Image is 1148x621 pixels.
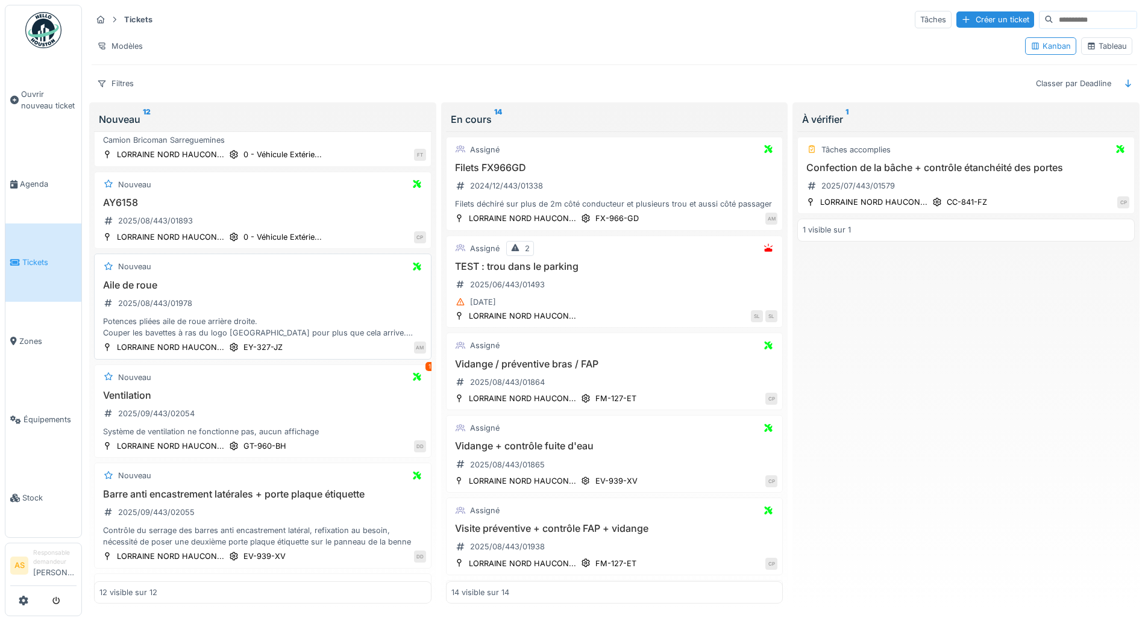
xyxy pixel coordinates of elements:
[243,342,283,353] div: EY-327-JZ
[143,112,151,126] sup: 12
[99,316,426,339] div: Potences pliées aile de roue arrière droite. Couper les bavettes à ras du logo [GEOGRAPHIC_DATA] ...
[99,134,426,146] div: Camion Bricoman Sarreguemines
[469,475,576,487] div: LORRAINE NORD HAUCON...
[118,261,151,272] div: Nouveau
[595,213,639,224] div: FX-966-GD
[99,488,426,500] h3: Barre anti encastrement latérales + porte plaque étiquette
[414,231,426,243] div: CP
[99,279,426,291] h3: Aile de roue
[803,162,1129,173] h3: Confection de la bâche + contrôle étanchéité des portes
[494,112,502,126] sup: 14
[821,180,895,192] div: 2025/07/443/01579
[451,523,778,534] h3: Visite préventive + contrôle FAP + vidange
[765,475,777,487] div: CP
[92,37,148,55] div: Modèles
[751,310,763,322] div: SL
[99,112,427,126] div: Nouveau
[19,335,77,347] span: Zones
[414,551,426,563] div: DD
[22,492,77,504] span: Stock
[117,342,224,353] div: LORRAINE NORD HAUCON...
[845,112,848,126] sup: 1
[765,213,777,225] div: AM
[470,243,500,254] div: Assigné
[33,548,77,567] div: Responsable demandeur
[118,507,195,518] div: 2025/09/443/02055
[470,376,545,388] div: 2025/08/443/01864
[1117,196,1129,208] div: CP
[243,551,286,562] div: EV-939-XV
[10,557,28,575] li: AS
[414,342,426,354] div: AM
[243,149,322,160] div: 0 - Véhicule Extérie...
[99,197,426,208] h3: AY6158
[802,112,1130,126] div: À vérifier
[595,558,636,569] div: FM-127-ET
[92,75,139,92] div: Filtres
[470,279,545,290] div: 2025/06/443/01493
[118,372,151,383] div: Nouveau
[803,224,851,236] div: 1 visible sur 1
[243,440,286,452] div: GT-960-BH
[99,426,426,437] div: Système de ventilation ne fonctionne pas, aucun affichage
[99,525,426,548] div: Contrôle du serrage des barres anti encastrement latéral, refixation au besoin, nécessité de pose...
[525,243,530,254] div: 2
[469,393,576,404] div: LORRAINE NORD HAUCON...
[470,296,496,308] div: [DATE]
[469,558,576,569] div: LORRAINE NORD HAUCON...
[469,310,576,322] div: LORRAINE NORD HAUCON...
[118,298,192,309] div: 2025/08/443/01978
[451,162,778,173] h3: Filets FX966GD
[915,11,952,28] div: Tâches
[947,196,987,208] div: CC-841-FZ
[1087,40,1127,52] div: Tableau
[820,196,927,208] div: LORRAINE NORD HAUCON...
[5,223,81,302] a: Tickets
[765,310,777,322] div: SL
[765,393,777,405] div: CP
[425,362,434,371] div: 1
[118,179,151,190] div: Nouveau
[117,149,224,160] div: LORRAINE NORD HAUCON...
[117,231,224,243] div: LORRAINE NORD HAUCON...
[470,505,500,516] div: Assigné
[451,358,778,370] h3: Vidange / préventive bras / FAP
[20,178,77,190] span: Agenda
[451,440,778,452] h3: Vidange + contrôle fuite d'eau
[117,440,224,452] div: LORRAINE NORD HAUCON...
[470,180,543,192] div: 2024/12/443/01338
[414,440,426,452] div: DD
[5,380,81,458] a: Équipements
[414,149,426,161] div: FT
[469,213,576,224] div: LORRAINE NORD HAUCON...
[243,231,322,243] div: 0 - Véhicule Extérie...
[22,257,77,268] span: Tickets
[118,581,151,592] div: Nouveau
[451,198,778,210] div: Filets déchiré sur plus de 2m côté conducteur et plusieurs trou et aussi côté passager
[451,261,778,272] h3: TEST : trou dans le parking
[5,55,81,145] a: Ouvrir nouveau ticket
[451,112,779,126] div: En cours
[1030,40,1071,52] div: Kanban
[1030,75,1117,92] div: Classer par Deadline
[470,340,500,351] div: Assigné
[451,587,509,598] div: 14 visible sur 14
[25,12,61,48] img: Badge_color-CXgf-gQk.svg
[119,14,157,25] strong: Tickets
[470,459,545,470] div: 2025/08/443/01865
[595,393,636,404] div: FM-127-ET
[5,459,81,537] a: Stock
[21,89,77,111] span: Ouvrir nouveau ticket
[118,408,195,419] div: 2025/09/443/02054
[470,422,500,434] div: Assigné
[5,302,81,380] a: Zones
[24,414,77,425] span: Équipements
[821,144,891,155] div: Tâches accomplies
[118,215,193,226] div: 2025/08/443/01893
[118,470,151,481] div: Nouveau
[99,390,426,401] h3: Ventilation
[470,144,500,155] div: Assigné
[595,475,638,487] div: EV-939-XV
[117,551,224,562] div: LORRAINE NORD HAUCON...
[10,548,77,586] a: AS Responsable demandeur[PERSON_NAME]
